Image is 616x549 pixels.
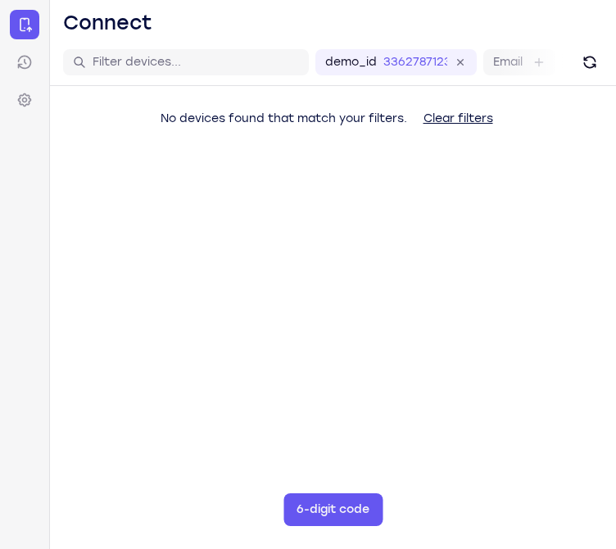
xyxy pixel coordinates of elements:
[493,54,523,70] label: Email
[10,48,39,77] a: Sessions
[10,10,39,39] a: Connect
[577,49,603,75] button: Refresh
[161,111,407,125] span: No devices found that match your filters.
[410,102,506,135] button: Clear filters
[93,54,299,70] input: Filter devices...
[63,10,152,36] h1: Connect
[325,54,377,70] label: demo_id
[10,85,39,115] a: Settings
[283,493,383,526] button: 6-digit code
